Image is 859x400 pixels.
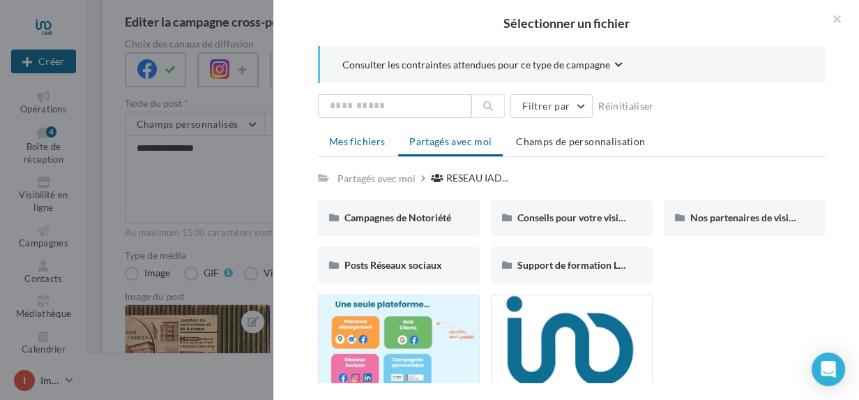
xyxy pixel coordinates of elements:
[337,172,416,186] div: Partagés avec moi
[510,94,593,118] button: Filtrer par
[690,212,839,223] span: Nos partenaires de visibilité locale
[342,58,610,72] span: Consulter les contraintes attendues pour ce type de campagne
[517,212,669,223] span: Conseils pour votre visibilité locale
[344,212,451,223] span: Campagnes de Notoriété
[409,135,492,147] span: Partagés avec moi
[344,259,442,271] span: Posts Réseaux sociaux
[516,135,645,147] span: Champs de personnalisation
[812,353,845,386] div: Open Intercom Messenger
[296,17,837,29] h2: Sélectionner un fichier
[517,259,651,271] span: Support de formation Localads
[446,171,508,185] span: RESEAU IAD...
[329,135,385,147] span: Mes fichiers
[342,57,623,75] button: Consulter les contraintes attendues pour ce type de campagne
[593,98,660,114] button: Réinitialiser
